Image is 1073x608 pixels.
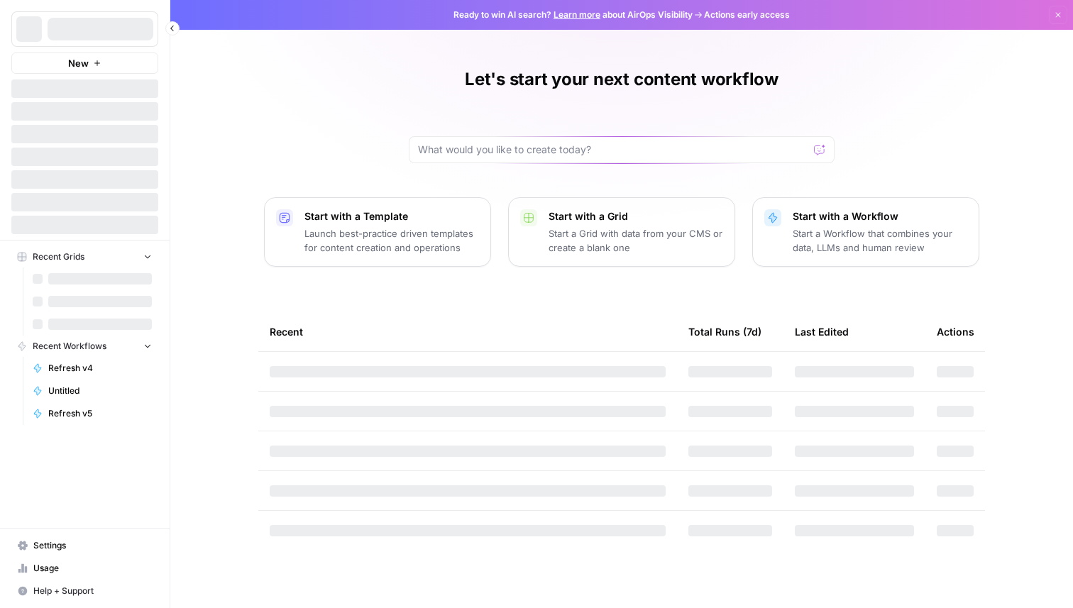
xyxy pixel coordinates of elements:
[68,56,89,70] span: New
[11,246,158,267] button: Recent Grids
[752,197,979,267] button: Start with a WorkflowStart a Workflow that combines your data, LLMs and human review
[11,580,158,602] button: Help + Support
[793,209,967,223] p: Start with a Workflow
[11,534,158,557] a: Settings
[453,9,693,21] span: Ready to win AI search? about AirOps Visibility
[270,312,666,351] div: Recent
[508,197,735,267] button: Start with a GridStart a Grid with data from your CMS or create a blank one
[48,362,152,375] span: Refresh v4
[418,143,808,157] input: What would you like to create today?
[554,9,600,20] a: Learn more
[48,385,152,397] span: Untitled
[688,312,761,351] div: Total Runs (7d)
[33,539,152,552] span: Settings
[11,52,158,74] button: New
[795,312,849,351] div: Last Edited
[549,209,723,223] p: Start with a Grid
[26,357,158,380] a: Refresh v4
[304,226,479,255] p: Launch best-practice driven templates for content creation and operations
[33,585,152,597] span: Help + Support
[26,380,158,402] a: Untitled
[11,336,158,357] button: Recent Workflows
[33,562,152,575] span: Usage
[937,312,974,351] div: Actions
[264,197,491,267] button: Start with a TemplateLaunch best-practice driven templates for content creation and operations
[549,226,723,255] p: Start a Grid with data from your CMS or create a blank one
[11,557,158,580] a: Usage
[33,340,106,353] span: Recent Workflows
[33,250,84,263] span: Recent Grids
[465,68,778,91] h1: Let's start your next content workflow
[48,407,152,420] span: Refresh v5
[26,402,158,425] a: Refresh v5
[793,226,967,255] p: Start a Workflow that combines your data, LLMs and human review
[704,9,790,21] span: Actions early access
[304,209,479,223] p: Start with a Template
